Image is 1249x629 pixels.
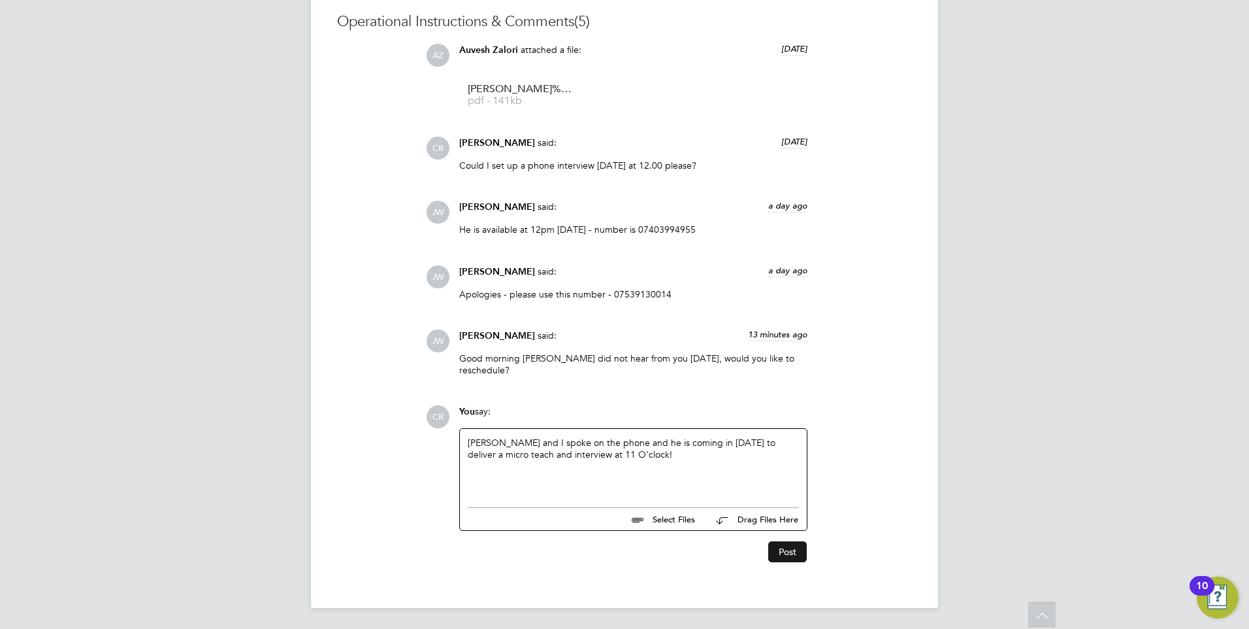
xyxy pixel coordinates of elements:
div: 10 [1196,586,1208,603]
span: Auvesh Zalori [459,44,518,56]
span: You [459,406,475,417]
span: JW [427,201,449,224]
span: said: [538,137,557,148]
h3: Operational Instructions & Comments [337,12,912,31]
span: [PERSON_NAME] [459,266,535,277]
p: [PERSON_NAME] and I spoke on the phone and he is coming in [DATE] to deliver a micro teach and in... [468,437,799,460]
span: pdf - 141kb [468,96,572,106]
button: Drag Files Here [706,506,799,534]
button: Post [768,541,807,562]
p: Good morning [PERSON_NAME] did not hear from you [DATE], would you like to reschedule? [459,352,807,376]
span: [PERSON_NAME] [459,201,535,212]
span: [PERSON_NAME]%20Ahmed%20-%20MH%20CV.cleaned [468,84,572,94]
span: a day ago [768,265,807,276]
span: [PERSON_NAME] [459,137,535,148]
p: He is available at 12pm [DATE] - number is 07403994955 [459,224,807,235]
div: say: [459,405,807,428]
p: Apologies - please use this number - 07539130014 [459,288,807,300]
span: attached a file: [521,44,581,56]
span: said: [538,330,557,341]
span: said: [538,265,557,277]
span: [DATE] [781,136,807,147]
span: a day ago [768,200,807,211]
span: said: [538,201,557,212]
p: Could I set up a phone interview [DATE] at 12.00 please? [459,160,807,171]
a: [PERSON_NAME]%20Ahmed%20-%20MH%20CV.cleaned pdf - 141kb [468,84,572,106]
span: 13 minutes ago [748,329,807,340]
span: JW [427,265,449,288]
span: [PERSON_NAME] [459,330,535,341]
span: JW [427,330,449,352]
span: (5) [574,12,590,30]
span: CR [427,137,449,160]
span: AZ [427,44,449,67]
span: CR [427,405,449,428]
button: Open Resource Center, 10 new notifications [1197,577,1239,619]
span: [DATE] [781,43,807,54]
